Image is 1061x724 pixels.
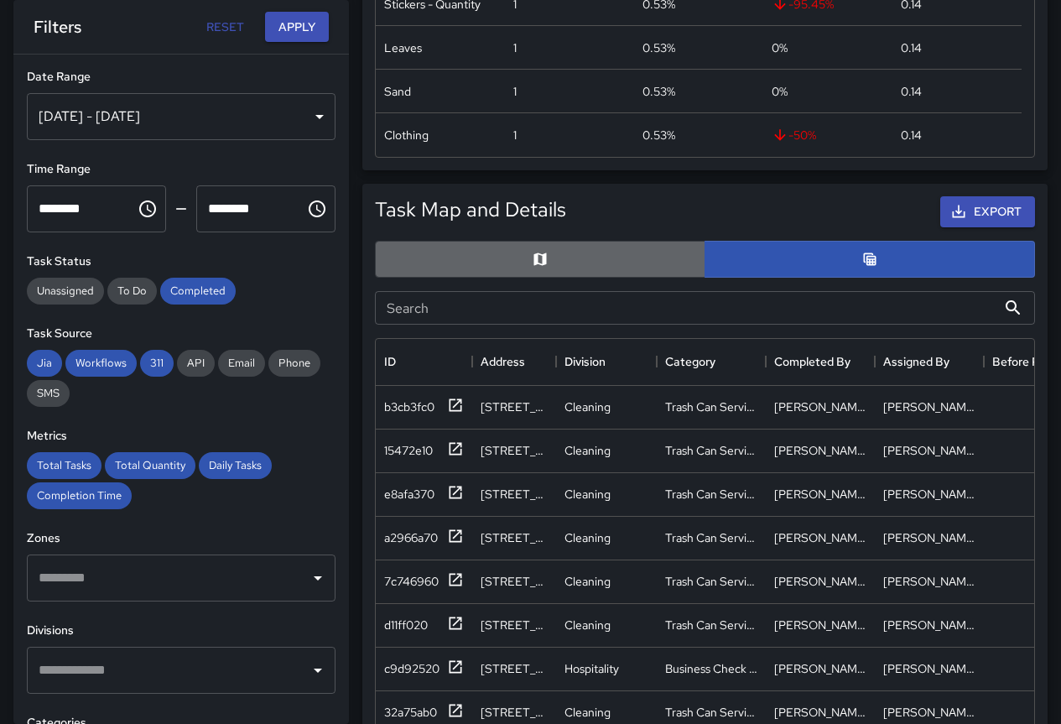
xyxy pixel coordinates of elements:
[513,83,517,100] div: 1
[774,617,866,633] div: Eric Vermette
[901,39,922,56] div: 0.14
[384,573,439,590] div: 7c746960
[772,83,788,100] span: 0 %
[665,573,757,590] div: Trash Can Servicing - Empty, Wiped, Loose Garabage Check
[883,660,975,677] div: Eric Vermette
[27,482,132,509] div: Completion Time
[384,338,396,385] div: ID
[564,398,611,415] div: Cleaning
[27,386,70,400] span: SMS
[772,127,816,143] span: -50 %
[268,350,320,377] div: Phone
[199,458,272,472] span: Daily Tasks
[564,704,611,721] div: Cleaning
[883,617,975,633] div: Eric Vermette
[384,398,434,415] div: b3cb3fc0
[27,488,132,503] span: Completion Time
[65,356,137,370] span: Workflows
[564,660,619,677] div: Hospitality
[883,398,975,415] div: Eric Vermette
[772,39,788,56] span: 0 %
[27,93,335,140] div: [DATE] - [DATE]
[384,440,464,461] button: 15472e10
[384,528,464,549] button: a2966a70
[34,13,81,40] h6: Filters
[883,442,975,459] div: Eric Vermette
[384,704,437,721] div: 32a75ab0
[774,338,850,385] div: Completed By
[556,338,657,385] div: Division
[513,39,517,56] div: 1
[642,39,675,56] div: 0.53%
[199,452,272,479] div: Daily Tasks
[883,486,975,503] div: Eric Vermette
[481,617,548,633] div: 1800 Hamilton Street
[774,704,866,721] div: Eric Vermette
[27,350,62,377] div: Jia
[27,622,335,640] h6: Divisions
[984,338,1051,385] div: Before Photo
[532,251,549,268] svg: Map
[27,325,335,343] h6: Task Source
[268,356,320,370] span: Phone
[472,338,556,385] div: Address
[384,617,428,633] div: d11ff020
[481,660,548,677] div: 1800 Hamilton Street
[481,704,548,721] div: 1900 Rose Street
[481,486,548,503] div: 2227 Victoria Avenue
[265,12,329,43] button: Apply
[774,486,866,503] div: Eric Vermette
[131,192,164,226] button: Choose time, selected time is 12:00 AM
[901,127,922,143] div: 0.14
[665,398,757,415] div: Trash Can Servicing - Empty, Wiped, Loose Garabage Check
[27,529,335,548] h6: Zones
[27,278,104,305] div: Unassigned
[177,350,215,377] div: API
[883,529,975,546] div: Eric Vermette
[306,566,330,590] button: Open
[564,617,611,633] div: Cleaning
[27,253,335,271] h6: Task Status
[564,442,611,459] div: Cleaning
[665,486,757,503] div: Trash Can Servicing - Empty, Wiped, Loose Garabage Check
[198,12,252,43] button: Reset
[564,338,606,385] div: Division
[774,442,866,459] div: Eric Vermette
[564,486,611,503] div: Cleaning
[384,529,438,546] div: a2966a70
[27,284,104,298] span: Unassigned
[384,442,433,459] div: 15472e10
[160,278,236,305] div: Completed
[665,660,757,677] div: Business Check Ins
[300,192,334,226] button: Choose time, selected time is 11:59 PM
[665,442,757,459] div: Trash Can Servicing - Empty, Wiped, Loose Garabage Check
[564,529,611,546] div: Cleaning
[218,356,265,370] span: Email
[160,284,236,298] span: Completed
[940,196,1035,227] button: Export
[665,704,757,721] div: Trash Can Servicing - Empty, Wiped, Loose Garabage Check
[883,338,949,385] div: Assigned By
[384,702,464,723] button: 32a75ab0
[564,573,611,590] div: Cleaning
[384,615,464,636] button: d11ff020
[105,452,195,479] div: Total Quantity
[306,659,330,682] button: Open
[384,486,434,503] div: e8afa370
[774,573,866,590] div: Eric Vermette
[27,452,101,479] div: Total Tasks
[774,398,866,415] div: Eric Vermette
[766,338,875,385] div: Completed By
[384,571,464,592] button: 7c746960
[481,338,525,385] div: Address
[642,127,675,143] div: 0.53%
[27,380,70,407] div: SMS
[27,160,335,179] h6: Time Range
[481,529,548,546] div: 1860 Hamilton Street
[384,484,464,505] button: e8afa370
[27,356,62,370] span: Jia
[665,338,715,385] div: Category
[27,458,101,472] span: Total Tasks
[140,356,174,370] span: 311
[665,617,757,633] div: Trash Can Servicing - Empty, Wiped, Loose Garabage Check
